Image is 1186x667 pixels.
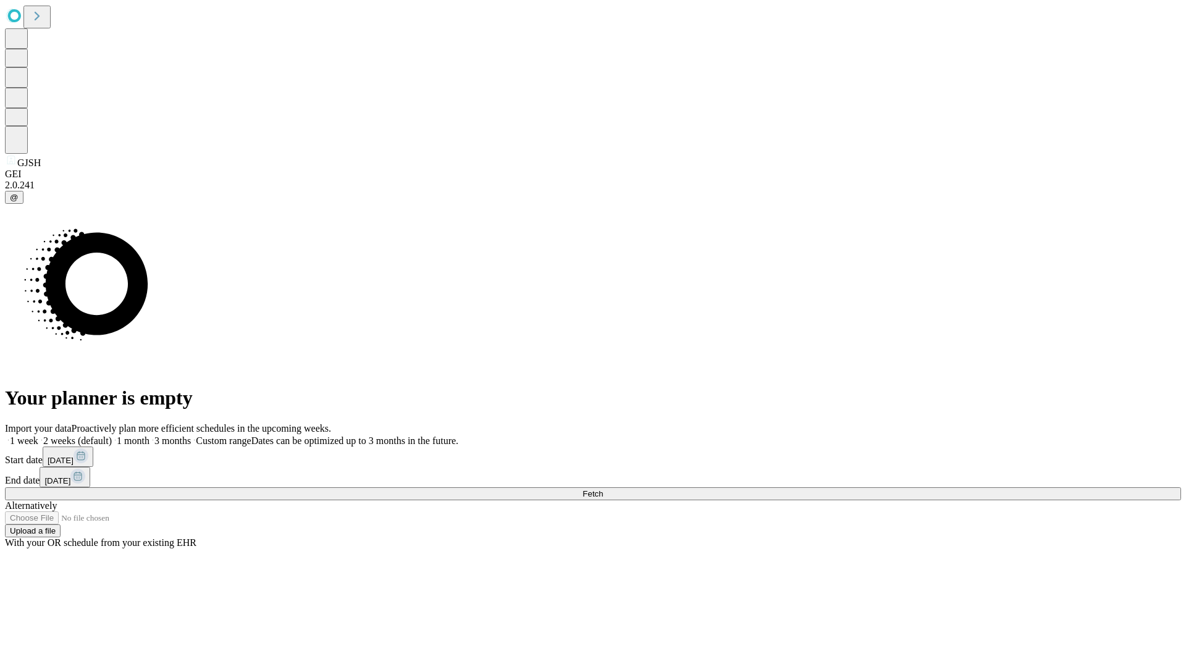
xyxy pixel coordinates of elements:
span: 2 weeks (default) [43,435,112,446]
span: [DATE] [48,456,74,465]
span: 1 week [10,435,38,446]
button: Upload a file [5,524,61,537]
span: Custom range [196,435,251,446]
div: 2.0.241 [5,180,1181,191]
span: Fetch [582,489,603,498]
span: Proactively plan more efficient schedules in the upcoming weeks. [72,423,331,434]
span: Alternatively [5,500,57,511]
div: End date [5,467,1181,487]
h1: Your planner is empty [5,387,1181,409]
span: [DATE] [44,476,70,485]
span: 1 month [117,435,149,446]
div: Start date [5,447,1181,467]
span: 3 months [154,435,191,446]
span: GJSH [17,157,41,168]
button: Fetch [5,487,1181,500]
span: Import your data [5,423,72,434]
button: @ [5,191,23,204]
div: GEI [5,169,1181,180]
span: @ [10,193,19,202]
span: Dates can be optimized up to 3 months in the future. [251,435,458,446]
button: [DATE] [40,467,90,487]
span: With your OR schedule from your existing EHR [5,537,196,548]
button: [DATE] [43,447,93,467]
